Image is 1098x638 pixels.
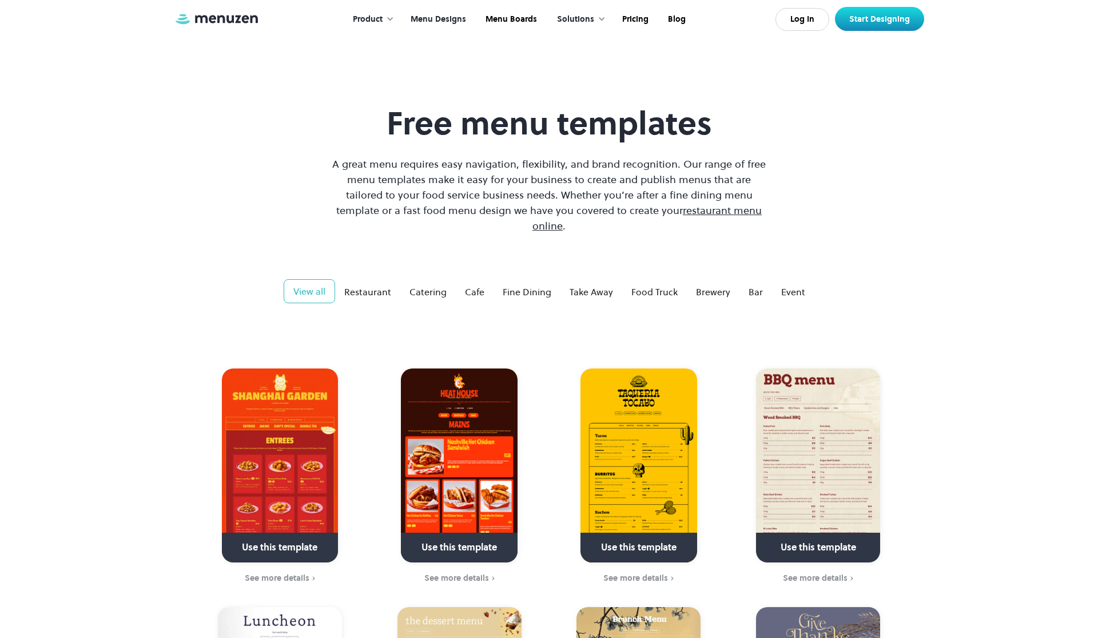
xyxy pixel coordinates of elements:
[377,572,542,585] a: See more details
[329,156,769,233] p: A great menu requires easy navigation, flexibility, and brand recognition. Our range of free menu...
[783,573,848,582] div: See more details
[557,13,594,26] div: Solutions
[400,2,475,37] a: Menu Designs
[696,285,730,299] div: Brewery
[756,368,880,562] a: Use this template
[775,8,829,31] a: Log In
[465,285,484,299] div: Cafe
[781,285,805,299] div: Event
[329,104,769,142] h1: Free menu templates
[749,285,763,299] div: Bar
[611,2,657,37] a: Pricing
[409,285,447,299] div: Catering
[197,572,363,585] a: See more details
[657,2,694,37] a: Blog
[293,284,325,298] div: View all
[344,285,391,299] div: Restaurant
[570,285,613,299] div: Take Away
[580,368,697,562] a: Use this template
[475,2,546,37] a: Menu Boards
[556,572,722,585] a: See more details
[222,368,338,562] a: Use this template
[341,2,400,37] div: Product
[401,368,517,562] a: Use this template
[603,573,668,582] div: See more details
[353,13,383,26] div: Product
[735,572,901,585] a: See more details
[424,573,489,582] div: See more details
[503,285,551,299] div: Fine Dining
[546,2,611,37] div: Solutions
[631,285,678,299] div: Food Truck
[835,7,924,31] a: Start Designing
[245,573,309,582] div: See more details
